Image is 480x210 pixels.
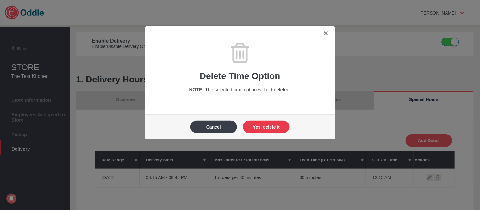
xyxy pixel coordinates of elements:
[243,121,290,133] button: Yes, delete it
[155,71,326,81] h1: Delete Time Option
[190,121,237,133] button: Cancel
[323,30,329,38] a: ✕
[205,87,291,92] span: The selected time option will get deleted.
[189,87,204,92] span: NOTE:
